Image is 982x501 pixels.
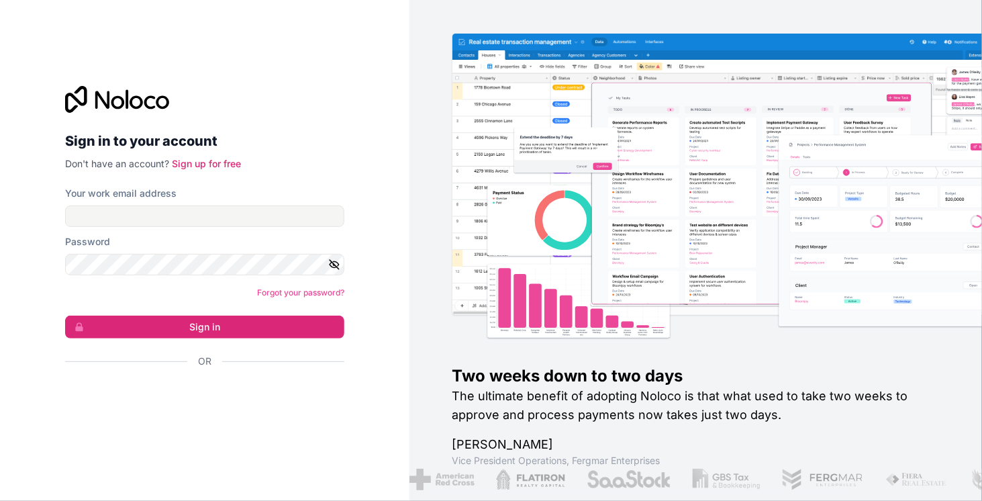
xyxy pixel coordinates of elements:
img: /assets/american-red-cross-BAupjrZR.png [409,469,474,490]
label: Password [65,235,110,248]
input: Email address [65,206,344,227]
h1: Two weeks down to two days [452,365,939,387]
button: Sign in [65,316,344,338]
img: /assets/flatiron-C8eUkumj.png [495,469,565,490]
span: Don't have an account? [65,158,169,169]
h1: Vice President Operations , Fergmar Enterprises [452,454,939,467]
span: Or [198,355,211,368]
h2: The ultimate benefit of adopting Noloco is that what used to take two weeks to approve and proces... [452,387,939,424]
input: Password [65,254,344,275]
label: Your work email address [65,187,177,200]
img: /assets/fergmar-CudnrXN5.png [782,469,864,490]
a: Sign up for free [172,158,241,169]
h2: Sign in to your account [65,129,344,153]
h1: [PERSON_NAME] [452,435,939,454]
img: /assets/gbstax-C-GtDUiK.png [692,469,760,490]
a: Forgot your password? [257,287,344,298]
img: /assets/fiera-fwj2N5v4.png [885,469,948,490]
iframe: Sign in with Google Button [58,383,340,412]
img: /assets/saastock-C6Zbiodz.png [587,469,671,490]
